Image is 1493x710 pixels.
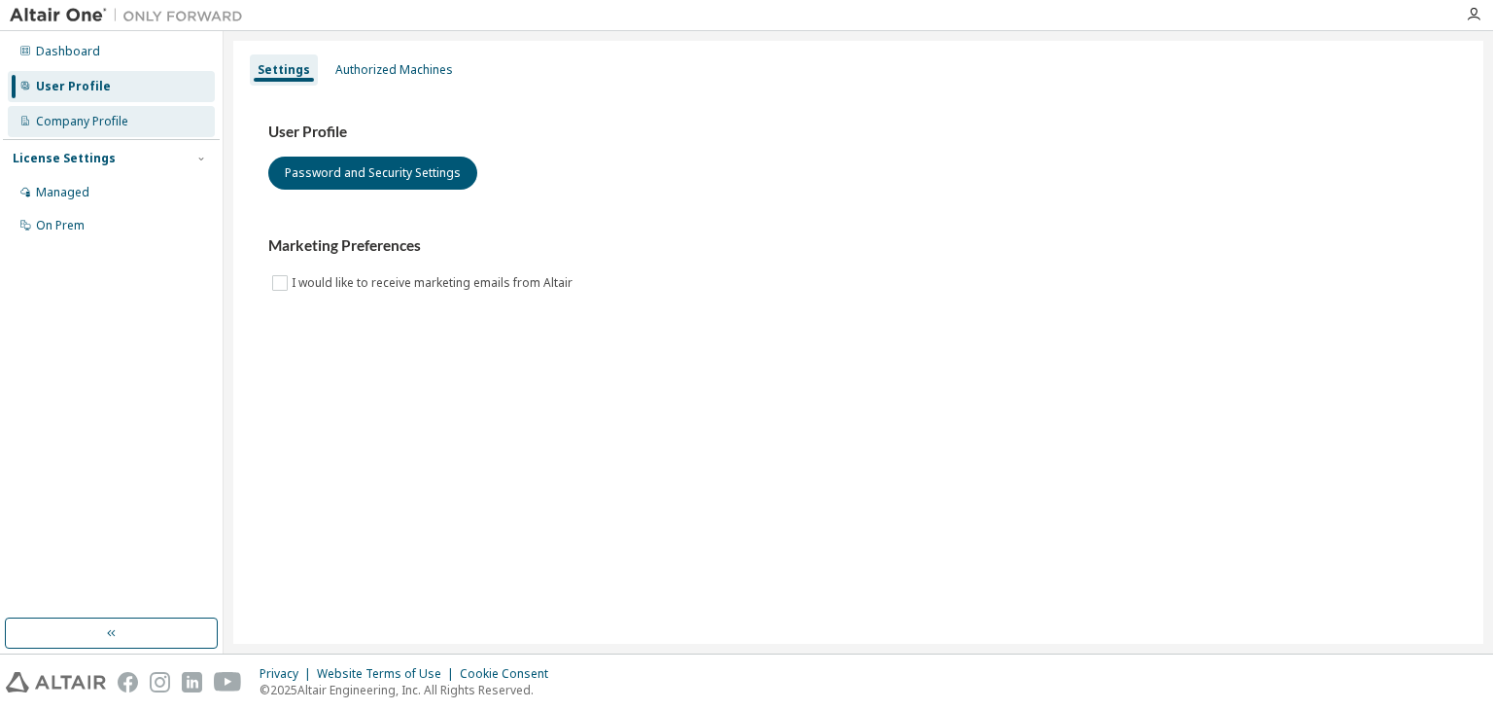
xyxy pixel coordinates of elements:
button: Password and Security Settings [268,157,477,190]
div: Privacy [260,666,317,682]
h3: Marketing Preferences [268,236,1448,256]
div: Authorized Machines [335,62,453,78]
div: Company Profile [36,114,128,129]
div: Website Terms of Use [317,666,460,682]
h3: User Profile [268,123,1448,142]
img: linkedin.svg [182,672,202,692]
img: altair_logo.svg [6,672,106,692]
div: Cookie Consent [460,666,560,682]
div: User Profile [36,79,111,94]
label: I would like to receive marketing emails from Altair [292,271,576,295]
div: Managed [36,185,89,200]
img: instagram.svg [150,672,170,692]
div: Settings [258,62,310,78]
img: youtube.svg [214,672,242,692]
div: On Prem [36,218,85,233]
img: Altair One [10,6,253,25]
div: License Settings [13,151,116,166]
p: © 2025 Altair Engineering, Inc. All Rights Reserved. [260,682,560,698]
img: facebook.svg [118,672,138,692]
div: Dashboard [36,44,100,59]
